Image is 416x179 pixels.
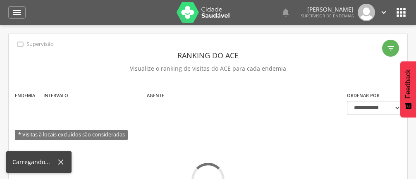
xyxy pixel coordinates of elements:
div: Carregando... [12,158,56,166]
button: Feedback - Mostrar pesquisa [400,61,416,117]
div: Filtro [382,40,399,57]
label: Endemia [15,92,35,99]
label: Intervalo [43,92,68,99]
i:  [394,6,408,19]
p: Supervisão [26,41,54,48]
p: [PERSON_NAME] [301,7,354,12]
span: * Visitas à locais excluídos são consideradas [15,130,128,140]
i:  [379,8,388,17]
label: Agente [147,92,164,99]
span: Supervisor de Endemias [301,13,354,19]
p: Visualize o ranking de visitas do ACE para cada endemia [15,63,401,74]
a:  [379,4,388,21]
label: Ordenar por [347,92,380,99]
i:  [16,40,25,49]
i:  [12,7,22,17]
span: Feedback [404,69,412,98]
i:  [387,44,395,53]
i:  [281,7,291,17]
a:  [281,4,291,21]
header: Ranking do ACE [15,48,401,63]
a:  [8,6,26,19]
